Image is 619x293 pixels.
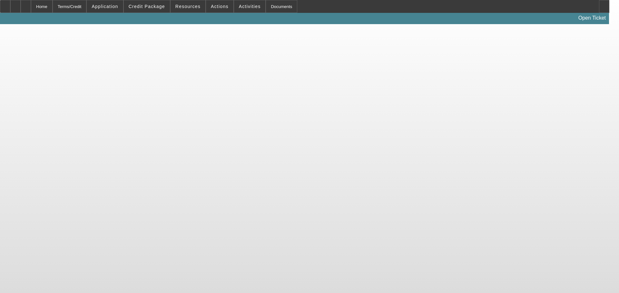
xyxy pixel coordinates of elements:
span: Activities [239,4,261,9]
a: Open Ticket [576,13,608,23]
span: Application [92,4,118,9]
button: Credit Package [124,0,170,13]
button: Actions [206,0,233,13]
button: Application [87,0,123,13]
span: Resources [175,4,201,9]
button: Activities [234,0,266,13]
button: Resources [171,0,205,13]
span: Credit Package [129,4,165,9]
span: Actions [211,4,229,9]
